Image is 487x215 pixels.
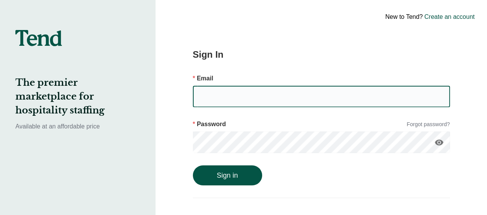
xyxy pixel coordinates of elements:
[424,12,475,22] a: Create an account
[15,122,140,131] p: Available at an affordable price
[193,120,226,129] p: Password
[407,120,450,128] a: Forgot password?
[15,30,62,46] img: tend-logo
[15,76,140,117] h2: The premier marketplace for hospitality staffing
[193,74,450,83] p: Email
[193,48,450,62] h2: Sign In
[193,165,262,185] button: Sign in
[435,138,444,147] i: visibility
